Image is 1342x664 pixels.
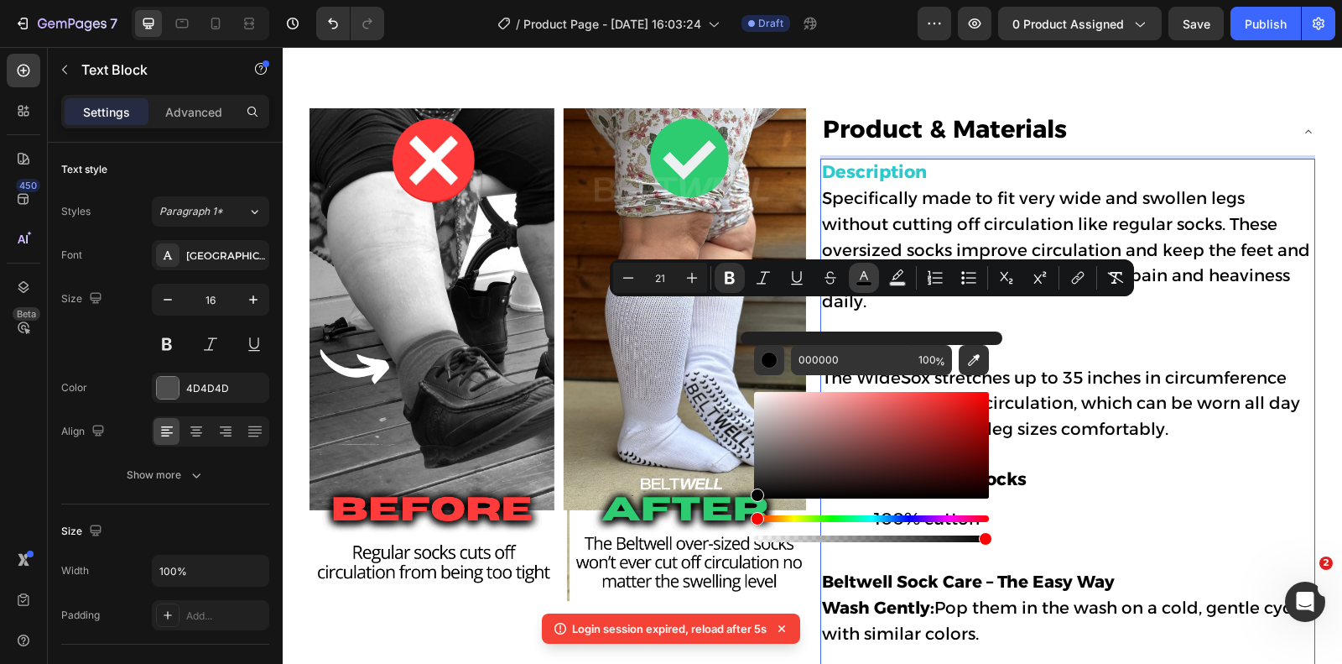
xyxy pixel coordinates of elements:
[61,608,100,623] div: Padding
[316,7,384,40] div: Undo/Redo
[1285,582,1325,622] iframe: Intercom live chat
[1319,557,1333,570] span: 2
[791,345,912,375] input: E.g FFFFFF
[186,381,265,396] div: 4D4D4D
[127,467,205,484] div: Show more
[1245,15,1287,33] div: Publish
[13,307,40,321] div: Beta
[186,609,265,624] div: Add...
[165,103,222,121] p: Advanced
[572,620,767,637] p: Login session expired, reload after 5s
[1012,15,1124,33] span: 0 product assigned
[591,462,697,482] span: 100% cutton
[998,7,1162,40] button: 0 product assigned
[539,551,1024,597] span: Pop them in the wash on a cold, gentle cycle with similar colors.
[152,196,269,227] button: Paragraph 1*
[61,162,107,177] div: Text style
[61,380,87,395] div: Color
[16,179,40,192] div: 450
[610,259,1134,296] div: Editor contextual toolbar
[61,204,91,219] div: Styles
[61,288,106,311] div: Size
[935,353,945,371] span: %
[61,563,89,578] div: Width
[186,248,265,264] div: [GEOGRAPHIC_DATA]
[539,321,1017,393] span: The WideSox stretches up to 35 inches in circumference without cutting off circulation, which can...
[283,47,1342,664] iframe: To enrich screen reader interactions, please activate Accessibility in Grammarly extension settings
[61,248,82,263] div: Font
[539,141,1027,264] span: Specifically made to fit very wide and swollen legs without cutting off circulation like regular ...
[61,460,269,490] button: Show more
[516,15,520,33] span: /
[81,60,224,80] p: Text Block
[110,13,117,34] p: 7
[754,515,989,522] div: Hue
[540,67,784,97] strong: Product & Materials
[539,551,652,571] strong: Wash Gently:
[1230,7,1301,40] button: Publish
[539,294,640,315] strong: Product Fit
[153,556,268,586] input: Auto
[523,15,701,33] span: Product Page - [DATE] 16:03:24
[1168,7,1224,40] button: Save
[539,114,644,135] strong: Description
[539,421,744,442] strong: Materials In Our Socks
[61,520,106,543] div: Size
[758,16,783,31] span: Draft
[7,7,125,40] button: 7
[1183,17,1210,31] span: Save
[159,204,223,219] span: Paragraph 1*
[538,68,787,102] div: Rich Text Editor. Editing area: main
[61,421,108,443] div: Align
[539,525,832,545] strong: Beltwell Sock Care – The Easy Way
[83,103,130,121] p: Settings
